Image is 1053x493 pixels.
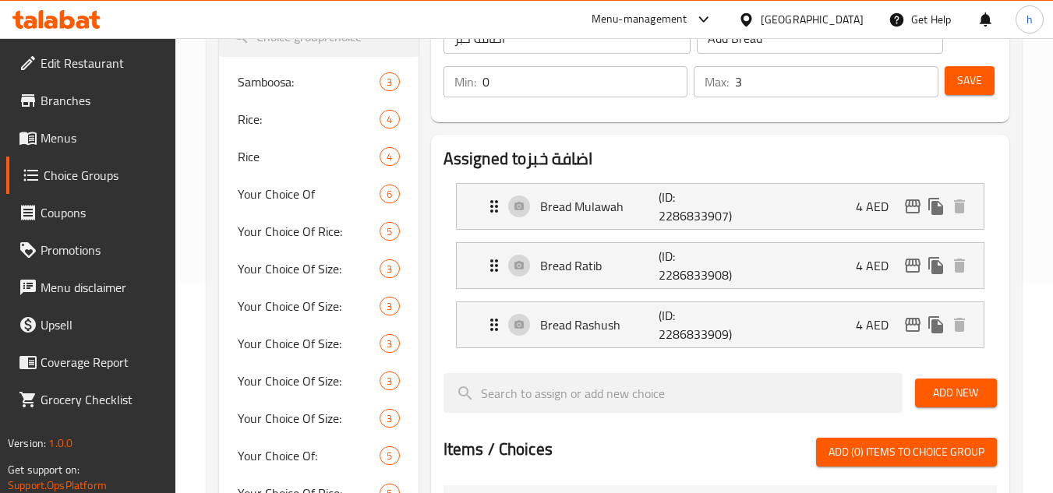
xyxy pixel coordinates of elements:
a: Menu disclaimer [6,269,176,306]
div: Your Choice Of Size:3 [219,325,418,362]
div: Choices [380,334,399,353]
button: Save [945,66,995,95]
p: 4 AED [856,256,901,275]
p: Bread Ratib [540,256,659,275]
span: 6 [380,187,398,202]
a: Coverage Report [6,343,176,381]
p: Min: [454,72,476,91]
span: Your Choice Of: [238,446,380,465]
span: Your Choice Of Size: [238,297,380,315]
p: 4 AED [856,315,901,334]
span: Get support on: [8,460,80,480]
div: Choices [380,72,399,91]
div: Your Choice Of Size:3 [219,400,418,437]
span: 5 [380,449,398,463]
span: Grocery Checklist [41,390,164,409]
div: Your Choice Of Size:3 [219,287,418,325]
h2: Items / Choices [443,438,553,461]
div: Rice:4 [219,100,418,138]
span: 3 [380,75,398,90]
span: Rice: [238,110,380,129]
button: duplicate [924,195,948,218]
li: Expand [443,295,997,354]
div: Your Choice Of:5 [219,437,418,474]
span: Add New [928,383,984,403]
a: Coupons [6,194,176,231]
button: duplicate [924,313,948,336]
button: delete [948,313,971,336]
div: Choices [380,110,399,129]
a: Branches [6,82,176,119]
div: Expand [457,302,984,347]
span: 3 [380,336,398,351]
a: Promotions [6,231,176,269]
span: Menu disclaimer [41,278,164,297]
span: Choice Groups [44,166,164,185]
div: Choices [380,147,399,166]
span: 3 [380,262,398,276]
span: Upsell [41,315,164,334]
span: Promotions [41,241,164,259]
a: Menus [6,119,176,157]
h2: Assigned to اضافة خبز [443,147,997,171]
span: Your Choice Of Size: [238,372,380,390]
span: 4 [380,150,398,164]
p: (ID: 2286833908) [659,247,738,284]
span: 5 [380,224,398,239]
span: 4 [380,112,398,127]
span: Rice [238,147,380,166]
div: Your Choice Of6 [219,175,418,213]
span: h [1026,11,1033,28]
p: 4 AED [856,197,901,216]
span: 3 [380,374,398,389]
span: Edit Restaurant [41,54,164,72]
span: 3 [380,299,398,314]
span: Your Choice Of Rice: [238,222,380,241]
div: Expand [457,184,984,229]
div: Samboosa:3 [219,63,418,100]
button: edit [901,195,924,218]
span: Your Choice Of Size: [238,409,380,428]
a: Grocery Checklist [6,381,176,418]
input: search [443,373,903,413]
span: 3 [380,411,398,426]
li: Expand [443,177,997,236]
p: (ID: 2286833907) [659,188,738,225]
div: Your Choice Of Size:3 [219,250,418,287]
span: Your Choice Of Size: [238,259,380,278]
span: Branches [41,91,164,110]
span: 1.0.0 [48,433,72,453]
button: Add (0) items to choice group [816,438,997,467]
p: (ID: 2286833909) [659,306,738,343]
div: Choices [380,409,399,428]
div: Choices [380,259,399,278]
div: Menu-management [592,10,687,29]
div: [GEOGRAPHIC_DATA] [761,11,864,28]
span: Version: [8,433,46,453]
span: Your Choice Of [238,185,380,203]
span: Your Choice Of Size: [238,334,380,353]
button: edit [901,313,924,336]
button: Add New [915,379,997,407]
span: Coverage Report [41,353,164,372]
div: Your Choice Of Size:3 [219,362,418,400]
div: Rice4 [219,138,418,175]
div: Choices [380,372,399,390]
span: Menus [41,129,164,147]
a: Edit Restaurant [6,44,176,82]
p: Bread Mulawah [540,197,659,216]
button: edit [901,254,924,277]
p: Bread Rashush [540,315,659,334]
p: Max: [705,72,729,91]
button: duplicate [924,254,948,277]
span: Add (0) items to choice group [829,442,984,462]
div: Your Choice Of Rice:5 [219,213,418,250]
div: Choices [380,446,399,465]
a: Upsell [6,306,176,343]
span: Coupons [41,203,164,222]
div: Choices [380,297,399,315]
button: delete [948,195,971,218]
button: delete [948,254,971,277]
div: Choices [380,185,399,203]
span: Samboosa: [238,72,380,91]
